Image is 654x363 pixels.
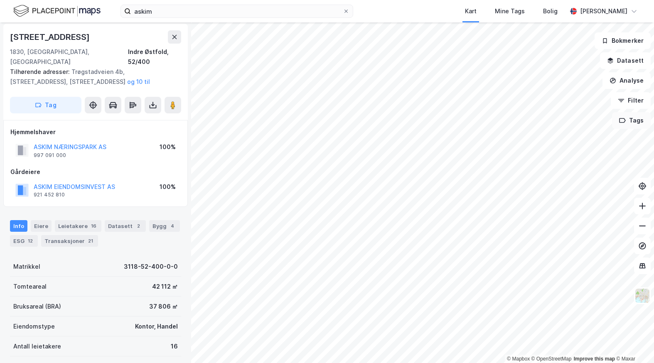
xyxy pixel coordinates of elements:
[634,288,650,304] img: Z
[10,67,175,87] div: Trøgstadveien 4b, [STREET_ADDRESS], [STREET_ADDRESS]
[10,235,38,247] div: ESG
[128,47,181,67] div: Indre Østfold, 52/400
[10,97,81,113] button: Tag
[86,237,95,245] div: 21
[149,302,178,311] div: 37 806 ㎡
[89,222,98,230] div: 16
[611,92,651,109] button: Filter
[160,142,176,152] div: 100%
[10,30,91,44] div: [STREET_ADDRESS]
[10,167,181,177] div: Gårdeiere
[10,220,27,232] div: Info
[612,323,654,363] iframe: Chat Widget
[10,68,71,75] span: Tilhørende adresser:
[34,152,66,159] div: 997 091 000
[465,6,477,16] div: Kart
[600,52,651,69] button: Datasett
[171,341,178,351] div: 16
[41,235,98,247] div: Transaksjoner
[26,237,34,245] div: 12
[10,127,181,137] div: Hjemmelshaver
[543,6,558,16] div: Bolig
[135,321,178,331] div: Kontor, Handel
[160,182,176,192] div: 100%
[168,222,177,230] div: 4
[612,112,651,129] button: Tags
[124,262,178,272] div: 3118-52-400-0-0
[531,356,572,362] a: OpenStreetMap
[602,72,651,89] button: Analyse
[55,220,101,232] div: Leietakere
[574,356,615,362] a: Improve this map
[134,222,143,230] div: 2
[495,6,525,16] div: Mine Tags
[580,6,627,16] div: [PERSON_NAME]
[13,282,47,292] div: Tomteareal
[507,356,530,362] a: Mapbox
[34,191,65,198] div: 921 452 810
[13,341,61,351] div: Antall leietakere
[595,32,651,49] button: Bokmerker
[13,4,101,18] img: logo.f888ab2527a4732fd821a326f86c7f29.svg
[31,220,52,232] div: Eiere
[149,220,180,232] div: Bygg
[131,5,343,17] input: Søk på adresse, matrikkel, gårdeiere, leietakere eller personer
[10,47,128,67] div: 1830, [GEOGRAPHIC_DATA], [GEOGRAPHIC_DATA]
[13,321,55,331] div: Eiendomstype
[13,302,61,311] div: Bruksareal (BRA)
[152,282,178,292] div: 42 112 ㎡
[13,262,40,272] div: Matrikkel
[105,220,146,232] div: Datasett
